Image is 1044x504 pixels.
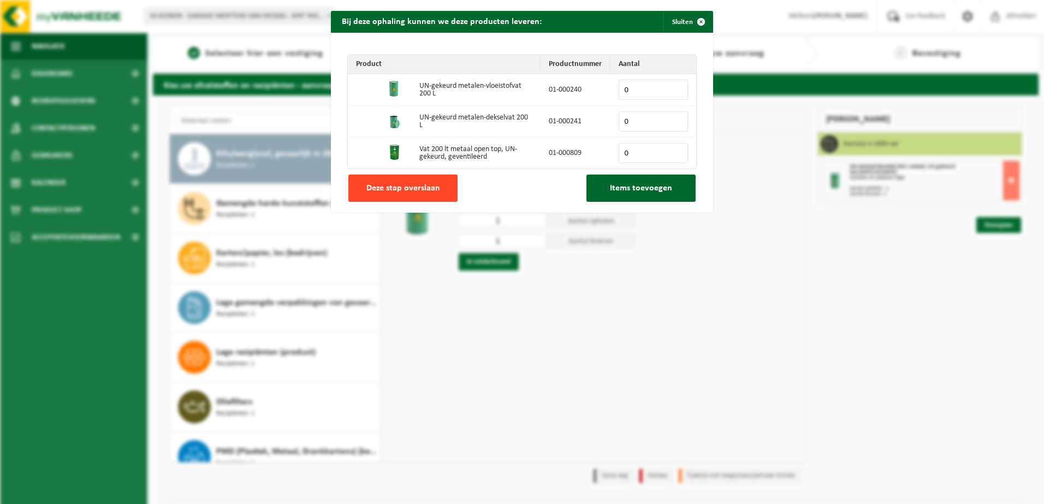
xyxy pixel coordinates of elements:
button: Items toevoegen [586,175,696,202]
span: Deze stap overslaan [366,184,440,193]
button: Deze stap overslaan [348,175,458,202]
td: 01-000809 [541,137,610,169]
td: UN-gekeurd metalen-dekselvat 200 L [411,106,541,137]
td: UN-gekeurd metalen-vloeistofvat 200 L [411,74,541,106]
img: 01-000240 [385,80,403,98]
h2: Bij deze ophaling kunnen we deze producten leveren: [331,11,553,32]
td: 01-000240 [541,74,610,106]
td: Vat 200 lt metaal open top, UN-gekeurd, geventileerd [411,137,541,169]
button: Sluiten [663,11,712,33]
span: Items toevoegen [610,184,672,193]
th: Product [348,55,541,74]
img: 01-000809 [385,143,403,161]
img: 01-000241 [385,112,403,129]
th: Aantal [610,55,696,74]
td: 01-000241 [541,106,610,137]
th: Productnummer [541,55,610,74]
